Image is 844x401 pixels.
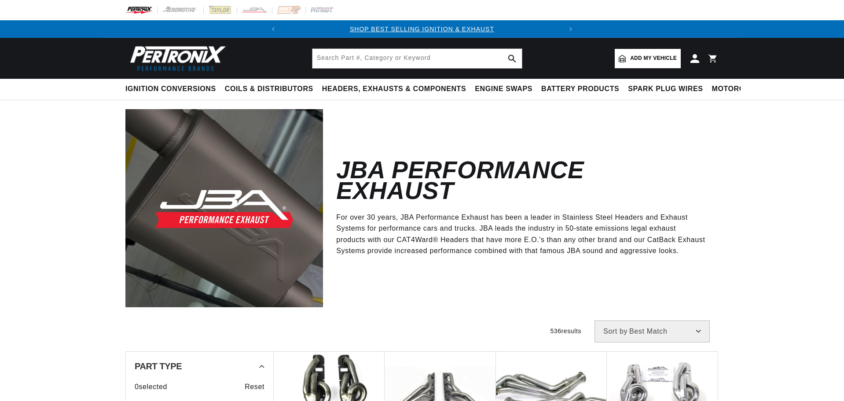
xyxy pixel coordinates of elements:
[125,43,227,74] img: Pertronix
[624,79,707,99] summary: Spark Plug Wires
[125,85,216,94] span: Ignition Conversions
[125,109,323,307] img: JBA Performance Exhaust
[318,79,470,99] summary: Headers, Exhausts & Components
[615,49,681,68] a: Add my vehicle
[628,85,703,94] span: Spark Plug Wires
[220,79,318,99] summary: Coils & Distributors
[282,24,562,34] div: 1 of 2
[322,85,466,94] span: Headers, Exhausts & Components
[594,320,710,342] select: Sort by
[135,362,182,371] span: Part Type
[470,79,537,99] summary: Engine Swaps
[225,85,313,94] span: Coils & Distributors
[712,85,764,94] span: Motorcycle
[562,20,580,38] button: Translation missing: en.sections.announcements.next_announcement
[708,79,769,99] summary: Motorcycle
[336,212,705,257] p: For over 30 years, JBA Performance Exhaust has been a leader in Stainless Steel Headers and Exhau...
[336,160,705,201] h2: JBA Performance Exhaust
[350,26,494,33] a: SHOP BEST SELLING IGNITION & EXHAUST
[264,20,282,38] button: Translation missing: en.sections.announcements.previous_announcement
[312,49,522,68] input: Search Part #, Category or Keyword
[135,381,167,393] span: 0 selected
[630,54,677,63] span: Add my vehicle
[475,85,532,94] span: Engine Swaps
[245,381,264,393] span: Reset
[550,327,581,335] span: 536 results
[503,49,522,68] button: search button
[125,79,220,99] summary: Ignition Conversions
[103,20,741,38] slideshow-component: Translation missing: en.sections.announcements.announcement_bar
[537,79,624,99] summary: Battery Products
[541,85,619,94] span: Battery Products
[282,24,562,34] div: Announcement
[603,328,627,335] span: Sort by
